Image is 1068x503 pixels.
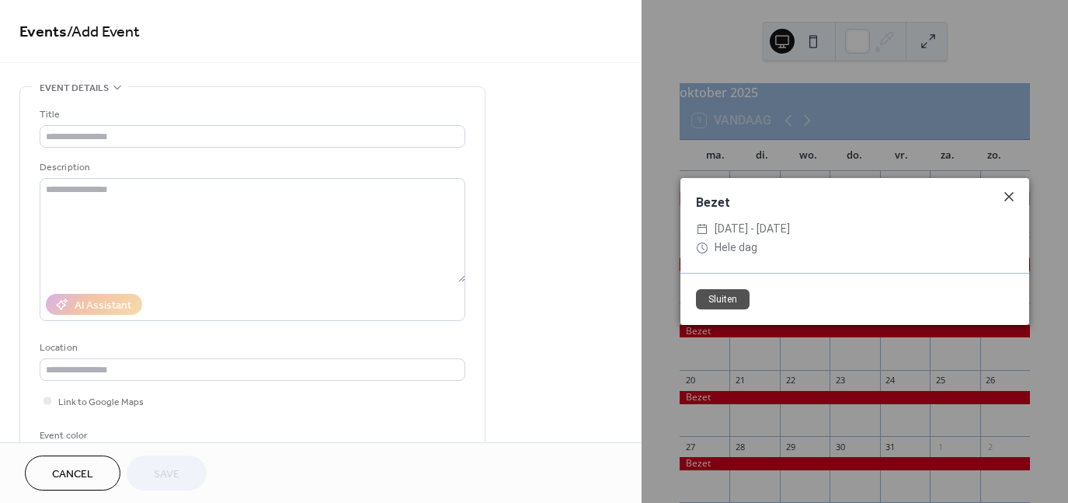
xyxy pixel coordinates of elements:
[25,456,120,491] button: Cancel
[715,239,757,257] span: Hele dag
[40,107,462,123] div: Title
[67,17,140,47] span: / Add Event
[696,289,750,309] button: Sluiten
[52,466,93,483] span: Cancel
[58,394,144,410] span: Link to Google Maps
[40,80,109,96] span: Event details
[696,239,708,257] div: ​
[40,340,462,356] div: Location
[40,428,156,444] div: Event color
[680,194,1029,212] div: Bezet
[19,17,67,47] a: Events
[715,220,790,239] span: [DATE] - [DATE]
[696,220,708,239] div: ​
[40,159,462,176] div: Description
